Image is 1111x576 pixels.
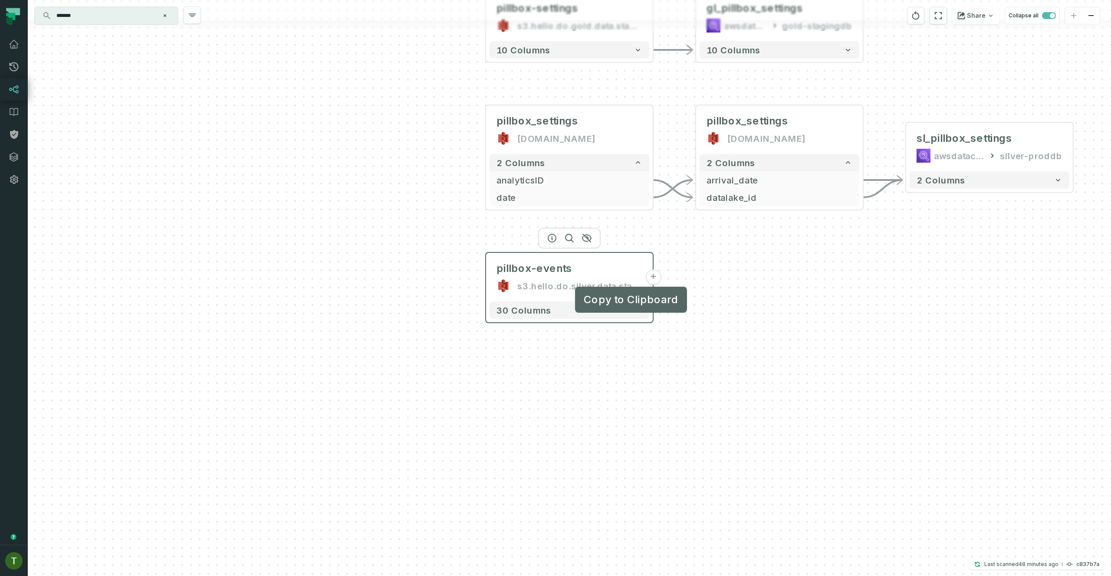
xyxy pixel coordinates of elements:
span: 2 columns [917,175,965,185]
h4: c837b7a [1076,562,1099,567]
span: 2 columns [496,157,545,168]
span: 30 columns [496,305,551,315]
g: Edge from 154c8a5f2f173092361da40096eb67fb to 342229ec1b137f6a52bef6a1580f6402 [653,180,693,197]
button: Clear search query [161,11,169,20]
button: Collapse all [1005,7,1060,24]
span: date [496,191,642,204]
div: sl_pillbox_settings [917,131,1012,145]
span: pillbox_settings [707,114,788,128]
button: datalake_id [700,189,859,206]
button: Last scanned[DATE] 5:09:18 PMc837b7a [969,559,1104,569]
div: hello.do.data.prod [517,131,595,145]
div: s3.hello.do.silver.data.staging [517,279,642,293]
button: zoom out [1082,7,1100,24]
button: arrival_date [700,171,859,189]
button: analyticsID [490,171,649,189]
button: + [645,269,661,285]
span: analyticsID [496,173,642,187]
span: pillbox_settings [496,114,578,128]
relative-time: Aug 27, 2025, 5:09 PM GMT+3 [1019,561,1058,567]
div: Tooltip anchor [10,533,17,541]
p: Last scanned [984,560,1058,569]
span: datalake_id [707,191,852,204]
button: Share [952,7,999,24]
div: awsdatacatalog [934,149,984,163]
span: 10 columns [707,45,760,55]
img: avatar of Tomer Galun [5,552,23,569]
div: pillbox-events [496,262,572,275]
span: arrival_date [707,173,852,187]
div: silver-proddb [1000,149,1062,163]
g: Edge from 342229ec1b137f6a52bef6a1580f6402 to 3a615472d47981da72e55a122117c0f5 [863,180,903,197]
div: hello.do.silver.data.prod [727,131,805,145]
div: Copy to Clipboard [575,287,687,313]
span: 2 columns [707,157,755,168]
button: date [490,189,649,206]
span: 10 columns [496,45,550,55]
